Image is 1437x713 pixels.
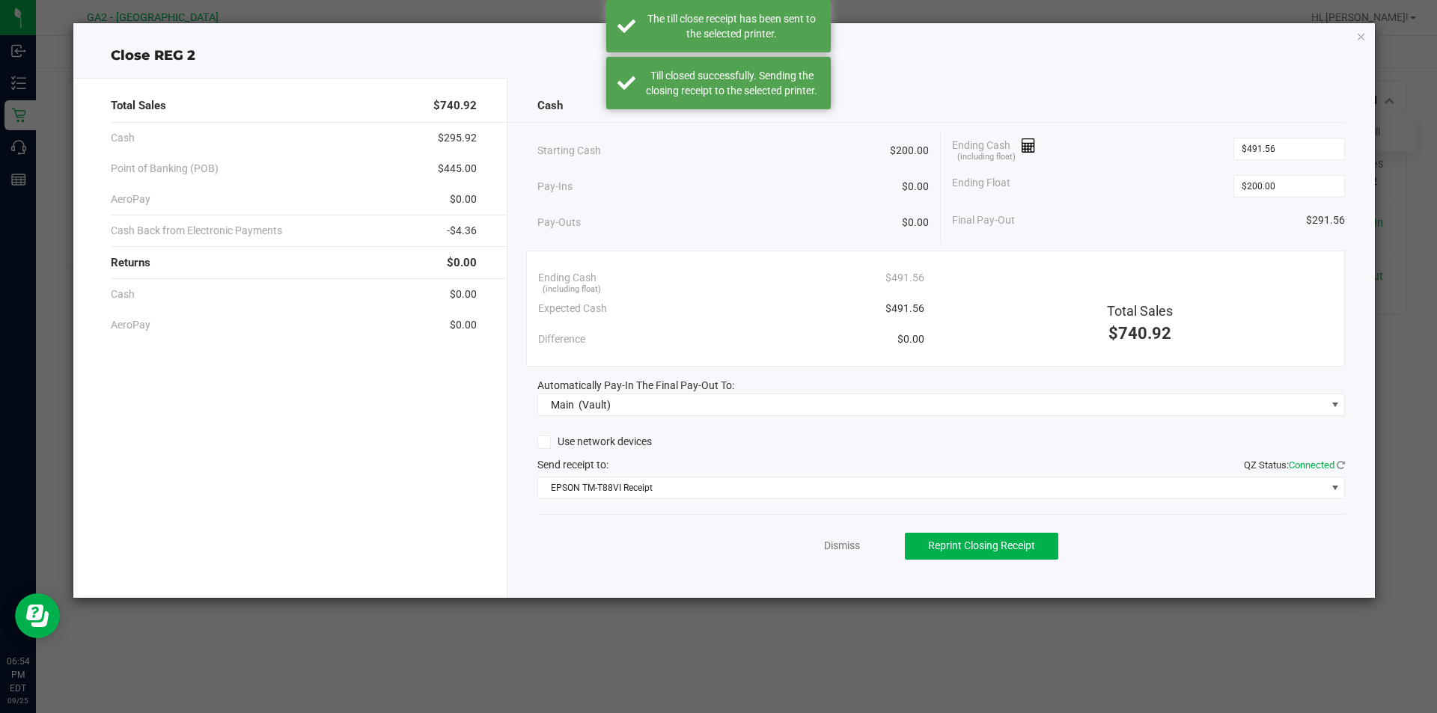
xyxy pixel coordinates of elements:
[1306,212,1345,228] span: $291.56
[537,215,581,230] span: Pay-Outs
[644,11,820,41] div: The till close receipt has been sent to the selected printer.
[450,287,477,302] span: $0.00
[537,459,608,471] span: Send receipt to:
[885,301,924,316] span: $491.56
[644,68,820,98] div: Till closed successfully. Sending the closing receipt to the selected printer.
[928,539,1035,551] span: Reprint Closing Receipt
[897,331,924,347] span: $0.00
[433,97,477,114] span: $740.92
[450,317,477,333] span: $0.00
[885,270,924,286] span: $491.56
[111,317,150,333] span: AeroPay
[551,399,574,411] span: Main
[447,223,477,239] span: -$4.36
[538,301,607,316] span: Expected Cash
[111,192,150,207] span: AeroPay
[111,130,135,146] span: Cash
[447,254,477,272] span: $0.00
[952,138,1036,160] span: Ending Cash
[952,212,1015,228] span: Final Pay-Out
[111,97,166,114] span: Total Sales
[905,533,1058,560] button: Reprint Closing Receipt
[579,399,611,411] span: (Vault)
[111,287,135,302] span: Cash
[538,331,585,347] span: Difference
[438,161,477,177] span: $445.00
[537,379,734,391] span: Automatically Pay-In The Final Pay-Out To:
[111,223,282,239] span: Cash Back from Electronic Payments
[1107,303,1173,319] span: Total Sales
[537,434,652,450] label: Use network devices
[111,161,219,177] span: Point of Banking (POB)
[952,175,1010,198] span: Ending Float
[537,97,563,114] span: Cash
[543,284,601,296] span: (including float)
[1289,459,1334,471] span: Connected
[111,247,477,279] div: Returns
[438,130,477,146] span: $295.92
[1108,324,1171,343] span: $740.92
[957,151,1016,164] span: (including float)
[538,270,597,286] span: Ending Cash
[890,143,929,159] span: $200.00
[537,143,601,159] span: Starting Cash
[15,593,60,638] iframe: Resource center
[538,477,1326,498] span: EPSON TM-T88VI Receipt
[902,215,929,230] span: $0.00
[824,538,860,554] a: Dismiss
[73,46,1376,66] div: Close REG 2
[450,192,477,207] span: $0.00
[537,179,573,195] span: Pay-Ins
[902,179,929,195] span: $0.00
[1244,459,1345,471] span: QZ Status:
